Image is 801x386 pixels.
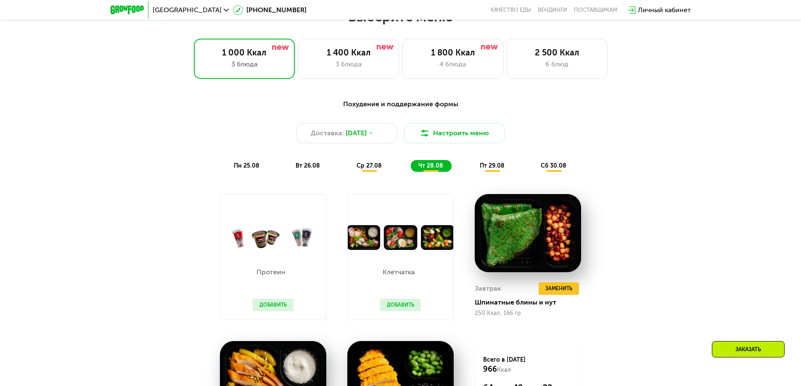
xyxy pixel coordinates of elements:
[483,365,497,374] span: 966
[475,298,588,307] div: Шпинатные блины и нут
[712,341,785,357] div: Заказать
[152,99,650,110] div: Похудение и поддержание формы
[491,7,531,13] a: Качество еды
[497,366,511,373] span: Ккал
[539,282,579,295] button: Заменить
[515,47,599,58] div: 2 500 Ккал
[253,299,293,311] button: Добавить
[515,59,599,69] div: 6 блюд
[418,162,443,169] span: чт 28.08
[638,5,691,15] div: Личный кабинет
[411,47,494,58] div: 1 800 Ккал
[538,7,567,13] a: Вендинги
[541,162,566,169] span: сб 30.08
[483,356,573,374] div: Всего в [DATE]
[203,47,286,58] div: 1 000 Ккал
[296,162,320,169] span: вт 26.08
[307,59,390,69] div: 3 блюда
[380,269,417,276] p: Клетчатка
[346,128,367,138] span: [DATE]
[253,269,289,276] p: Протеин
[153,7,222,13] span: [GEOGRAPHIC_DATA]
[480,162,505,169] span: пт 29.08
[311,128,344,138] span: Доставка:
[411,59,494,69] div: 4 блюда
[574,7,617,13] div: поставщикам
[233,5,307,15] a: [PHONE_NUMBER]
[380,299,421,311] button: Добавить
[307,47,390,58] div: 1 400 Ккал
[545,284,572,293] span: Заменить
[234,162,259,169] span: пн 25.08
[404,123,505,143] button: Настроить меню
[203,59,286,69] div: 3 блюда
[357,162,382,169] span: ср 27.08
[475,282,501,295] div: Завтрак
[475,310,581,317] div: 250 Ккал, 166 гр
